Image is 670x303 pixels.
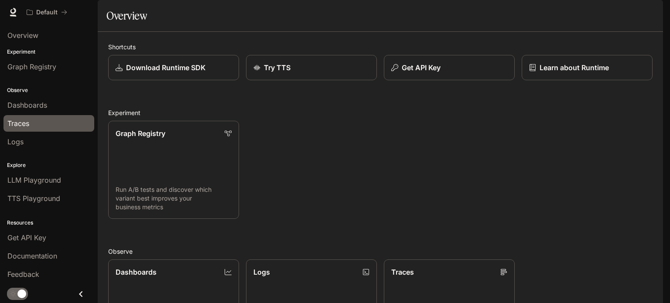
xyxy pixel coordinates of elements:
[253,267,270,277] p: Logs
[116,185,232,211] p: Run A/B tests and discover which variant best improves your business metrics
[23,3,71,21] button: All workspaces
[264,62,291,73] p: Try TTS
[126,62,205,73] p: Download Runtime SDK
[108,108,653,117] h2: Experiment
[106,7,147,24] h1: Overview
[108,55,239,80] a: Download Runtime SDK
[36,9,58,16] p: Default
[384,55,515,80] button: Get API Key
[108,247,653,256] h2: Observe
[522,55,653,80] a: Learn about Runtime
[108,121,239,219] a: Graph RegistryRun A/B tests and discover which variant best improves your business metrics
[246,55,377,80] a: Try TTS
[391,267,414,277] p: Traces
[116,267,157,277] p: Dashboards
[108,42,653,51] h2: Shortcuts
[116,128,165,139] p: Graph Registry
[402,62,441,73] p: Get API Key
[540,62,609,73] p: Learn about Runtime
